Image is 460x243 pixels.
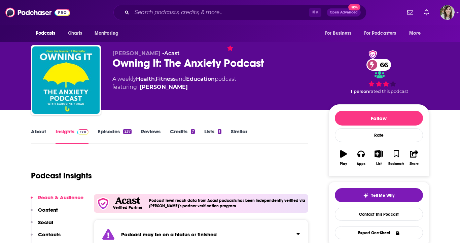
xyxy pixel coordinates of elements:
[31,219,53,232] button: Social
[5,6,70,19] img: Podchaser - Follow, Share and Rate Podcasts
[170,128,195,144] a: Credits7
[371,193,394,198] span: Tell Me Why
[32,46,100,114] img: Owning It: The Anxiety Podcast
[31,171,92,181] h1: Podcast Insights
[330,11,358,14] span: Open Advanced
[328,50,429,94] div: verified Badge66 1 personrated this podcast
[176,76,186,82] span: and
[31,128,46,144] a: About
[31,194,83,207] button: Reach & Audience
[68,29,82,38] span: Charts
[31,27,64,40] button: open menu
[388,162,404,166] div: Bookmark
[364,29,396,38] span: For Podcasters
[38,207,58,213] p: Content
[38,194,83,201] p: Reach & Audience
[64,27,86,40] a: Charts
[231,128,247,144] a: Similar
[335,111,423,126] button: Follow
[56,128,89,144] a: InsightsPodchaser Pro
[335,128,423,142] div: Rate
[186,76,215,82] a: Education
[320,27,360,40] button: open menu
[204,128,221,144] a: Lists1
[191,129,195,134] div: 7
[370,146,387,170] button: List
[335,146,352,170] button: Play
[421,7,432,18] a: Show notifications dropdown
[335,226,423,239] button: Export One-Sheet
[113,206,142,210] h5: Verified Partner
[351,89,369,94] span: 1 person
[325,29,352,38] span: For Business
[98,128,131,144] a: Episodes237
[327,8,361,16] button: Open AdvancedNew
[409,29,421,38] span: More
[360,27,406,40] button: open menu
[77,129,89,135] img: Podchaser Pro
[140,83,188,91] a: Caroline Foran
[112,75,236,91] div: A weekly podcast
[369,89,408,94] span: rated this podcast
[404,27,429,40] button: open menu
[357,162,365,166] div: Apps
[90,27,127,40] button: open menu
[38,231,61,238] p: Contacts
[440,5,455,20] img: User Profile
[309,8,321,17] span: ⌘ K
[363,193,368,198] img: tell me why sparkle
[348,4,360,10] span: New
[155,76,156,82] span: ,
[136,76,155,82] a: Health
[388,146,405,170] button: Bookmark
[440,5,455,20] span: Logged in as devinandrade
[156,76,176,82] a: Fitness
[149,198,306,208] h4: Podcast level reach data from Acast podcasts has been independently verified via [PERSON_NAME]'s ...
[97,197,110,210] img: verfied icon
[162,50,180,57] span: •
[123,129,131,134] div: 237
[410,162,419,166] div: Share
[335,208,423,221] a: Contact This Podcast
[121,231,217,238] strong: Podcast may be on a hiatus or finished
[405,146,423,170] button: Share
[112,83,236,91] span: featuring
[95,29,118,38] span: Monitoring
[404,7,416,18] a: Show notifications dropdown
[36,29,56,38] span: Podcasts
[340,162,347,166] div: Play
[31,207,58,219] button: Content
[132,7,309,18] input: Search podcasts, credits, & more...
[141,128,161,144] a: Reviews
[112,50,161,57] span: [PERSON_NAME]
[335,188,423,202] button: tell me why sparkleTell Me Why
[115,197,140,204] img: Acast
[352,146,370,170] button: Apps
[38,219,53,225] p: Social
[164,50,180,57] a: Acast
[113,5,366,20] div: Search podcasts, credits, & more...
[218,129,221,134] div: 1
[376,162,382,166] div: List
[440,5,455,20] button: Show profile menu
